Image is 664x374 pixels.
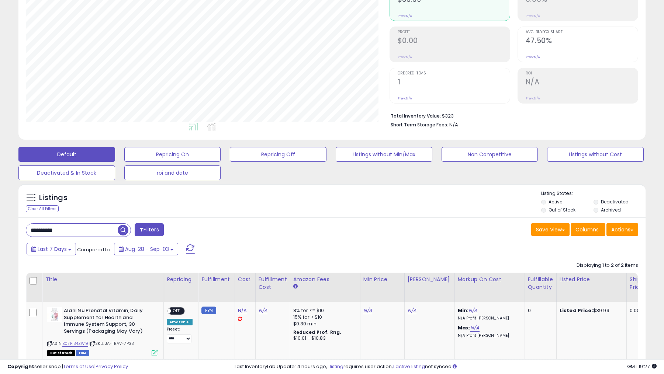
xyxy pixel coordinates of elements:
button: Default [18,147,115,162]
span: 2025-09-11 19:27 GMT [627,363,657,370]
h2: 47.50% [526,36,638,46]
h2: 1 [398,78,510,88]
p: Listing States: [541,190,645,197]
span: Last 7 Days [38,245,67,253]
a: Privacy Policy [96,363,128,370]
button: Listings without Cost [547,147,644,162]
button: Actions [606,223,638,236]
div: $0.30 min [293,321,355,327]
small: FBM [201,307,216,314]
div: Fulfillment [201,276,231,283]
span: All listings that are currently out of stock and unavailable for purchase on Amazon [47,350,75,356]
button: Deactivated & In Stock [18,165,115,180]
li: $323 [391,111,633,120]
a: N/A [468,307,477,314]
div: Last InventoryLab Update: 4 hours ago, requires user action, not synced. [235,363,657,370]
a: 1 listing [327,363,343,370]
div: Fulfillment Cost [259,276,287,291]
button: Columns [571,223,605,236]
small: Prev: N/A [398,55,412,59]
strong: Copyright [7,363,34,370]
a: N/A [408,307,416,314]
span: Columns [575,226,599,233]
a: N/A [470,324,479,332]
div: Cost [238,276,252,283]
div: Fulfillable Quantity [528,276,553,291]
button: Listings without Min/Max [336,147,432,162]
span: N/A [449,121,458,128]
small: Prev: N/A [526,55,540,59]
small: Prev: N/A [526,14,540,18]
b: Reduced Prof. Rng. [293,329,342,335]
img: 31BC1h2IRAL._SL40_.jpg [47,307,62,322]
div: 8% for <= $10 [293,307,355,314]
span: Aug-28 - Sep-03 [125,245,169,253]
small: Amazon Fees. [293,283,298,290]
th: The percentage added to the cost of goods (COGS) that forms the calculator for Min & Max prices. [454,273,525,302]
b: Total Inventory Value: [391,113,441,119]
a: Terms of Use [63,363,94,370]
span: Ordered Items [398,71,510,76]
div: $39.99 [560,307,621,314]
span: Avg. Buybox Share [526,30,638,34]
div: Markup on Cost [458,276,522,283]
button: Save View [531,223,570,236]
button: Non Competitive [442,147,538,162]
div: Repricing [167,276,195,283]
span: Compared to: [77,246,111,253]
button: roi and date [124,165,221,180]
div: Min Price [363,276,401,283]
h2: N/A [526,78,638,88]
div: Amazon AI [167,319,193,325]
small: Prev: N/A [398,96,412,101]
div: 0.00 [630,307,642,314]
label: Archived [601,207,621,213]
b: Short Term Storage Fees: [391,122,448,128]
div: 0 [528,307,551,314]
p: N/A Profit [PERSON_NAME] [458,333,519,338]
button: Repricing On [124,147,221,162]
div: Clear All Filters [26,205,59,212]
label: Out of Stock [549,207,575,213]
button: Last 7 Days [27,243,76,255]
b: Alani Nu Prenatal Vitamin, Daily Supplement for Health and Immune System Support, 30 Servings (Pa... [64,307,153,336]
a: 1 active listing [393,363,425,370]
div: seller snap | | [7,363,128,370]
div: Ship Price [630,276,644,291]
div: Displaying 1 to 2 of 2 items [577,262,638,269]
b: Min: [458,307,469,314]
span: FBM [76,350,89,356]
h2: $0.00 [398,36,510,46]
b: Max: [458,324,471,331]
div: [PERSON_NAME] [408,276,452,283]
a: N/A [238,307,247,314]
small: Prev: N/A [526,96,540,101]
div: 15% for > $10 [293,314,355,321]
button: Repricing Off [230,147,326,162]
span: OFF [171,308,183,314]
b: Listed Price: [560,307,593,314]
div: Listed Price [560,276,623,283]
a: B07P134ZW9 [62,340,88,347]
a: N/A [259,307,267,314]
button: Filters [135,223,163,236]
small: Prev: N/A [398,14,412,18]
p: N/A Profit [PERSON_NAME] [458,316,519,321]
label: Deactivated [601,199,629,205]
span: | SKU: JA-TRAV-7P33 [89,340,134,346]
label: Active [549,199,562,205]
div: Title [45,276,160,283]
h5: Listings [39,193,68,203]
div: Preset: [167,327,193,343]
div: Amazon Fees [293,276,357,283]
a: N/A [363,307,372,314]
div: $10.01 - $10.83 [293,335,355,342]
span: ROI [526,71,638,76]
span: Profit [398,30,510,34]
button: Aug-28 - Sep-03 [114,243,178,255]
